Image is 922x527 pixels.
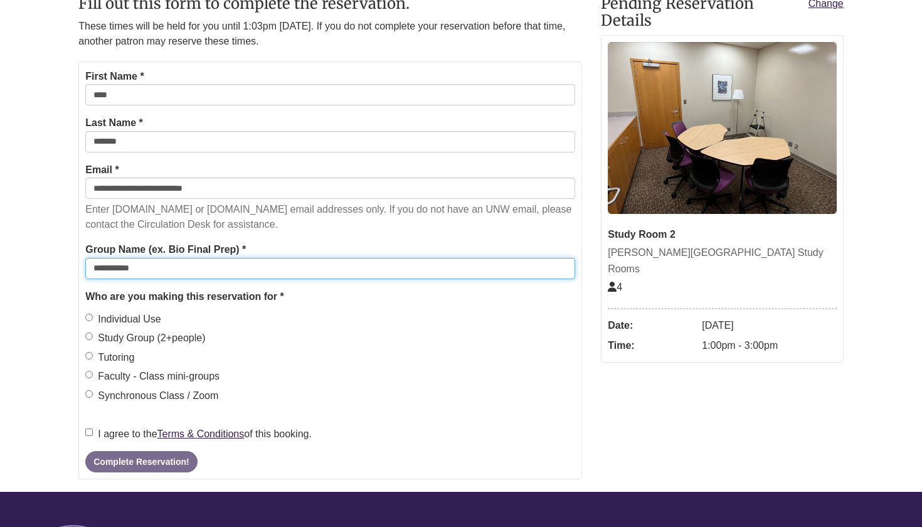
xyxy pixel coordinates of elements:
[85,368,220,385] label: Faculty - Class mini-groups
[85,314,93,321] input: Individual Use
[85,68,144,85] label: First Name *
[85,352,93,359] input: Tutoring
[608,316,696,336] dt: Date:
[608,282,622,292] span: The capacity of this space
[85,349,134,366] label: Tutoring
[85,371,93,378] input: Faculty - Class mini-groups
[85,388,218,404] label: Synchronous Class / Zoom
[85,289,575,305] legend: Who are you making this reservation for *
[85,333,93,340] input: Study Group (2+people)
[608,226,837,243] div: Study Room 2
[85,162,119,178] label: Email *
[85,426,312,442] label: I agree to the of this booking.
[157,429,245,439] a: Terms & Conditions
[85,202,575,232] p: Enter [DOMAIN_NAME] or [DOMAIN_NAME] email addresses only. If you do not have an UNW email, pleas...
[85,429,93,436] input: I agree to theTerms & Conditionsof this booking.
[608,336,696,356] dt: Time:
[608,245,837,277] div: [PERSON_NAME][GEOGRAPHIC_DATA] Study Rooms
[85,311,161,327] label: Individual Use
[85,390,93,398] input: Synchronous Class / Zoom
[85,451,197,472] button: Complete Reservation!
[85,115,143,131] label: Last Name *
[85,330,205,346] label: Study Group (2+people)
[608,42,837,214] img: Study Room 2
[702,316,837,336] dd: [DATE]
[78,19,582,49] p: These times will be held for you until 1:03pm [DATE]. If you do not complete your reservation bef...
[702,336,837,356] dd: 1:00pm - 3:00pm
[85,242,246,258] label: Group Name (ex. Bio Final Prep) *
